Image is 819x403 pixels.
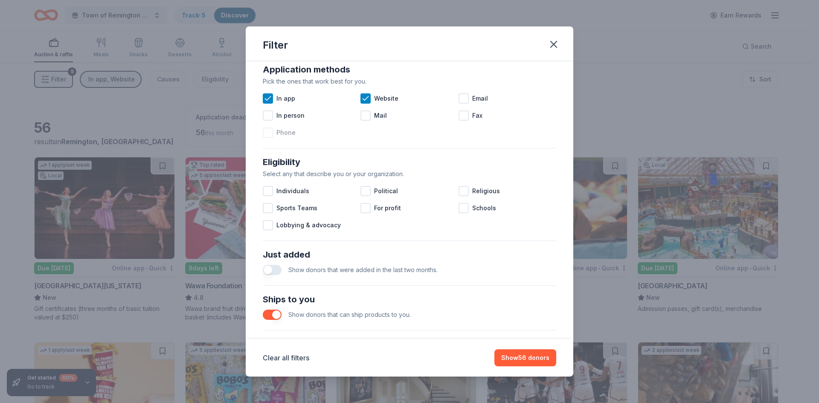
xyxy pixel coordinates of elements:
[276,110,305,121] span: In person
[263,76,556,87] div: Pick the ones that work best for you.
[472,186,500,196] span: Religious
[263,169,556,179] div: Select any that describe you or your organization.
[472,203,496,213] span: Schools
[374,93,398,104] span: Website
[276,203,317,213] span: Sports Teams
[276,93,295,104] span: In app
[263,337,556,351] div: Virtual events
[276,220,341,230] span: Lobbying & advocacy
[288,266,438,273] span: Show donors that were added in the last two months.
[374,203,401,213] span: For profit
[288,311,411,318] span: Show donors that can ship products to you.
[263,38,288,52] div: Filter
[263,248,556,261] div: Just added
[276,128,296,138] span: Phone
[472,93,488,104] span: Email
[494,349,556,366] button: Show56 donors
[263,63,556,76] div: Application methods
[276,186,309,196] span: Individuals
[263,293,556,306] div: Ships to you
[374,186,398,196] span: Political
[263,353,309,363] button: Clear all filters
[263,155,556,169] div: Eligibility
[374,110,387,121] span: Mail
[472,110,482,121] span: Fax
